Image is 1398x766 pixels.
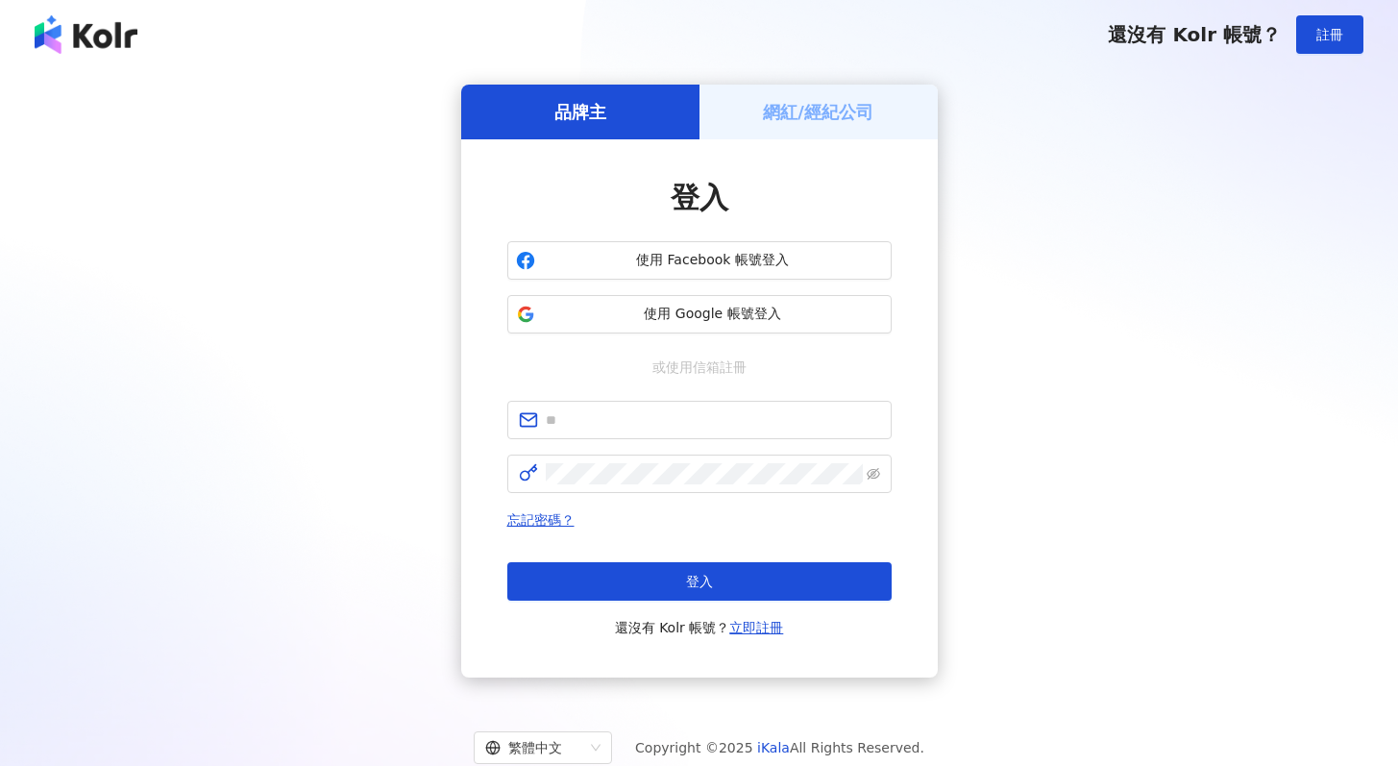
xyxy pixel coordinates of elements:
a: 立即註冊 [729,620,783,635]
button: 使用 Facebook 帳號登入 [507,241,892,280]
span: 註冊 [1316,27,1343,42]
h5: 網紅/經紀公司 [763,100,873,124]
span: eye-invisible [867,467,880,481]
span: 或使用信箱註冊 [639,357,760,378]
span: 登入 [686,574,713,589]
a: iKala [757,740,790,755]
button: 使用 Google 帳號登入 [507,295,892,334]
a: 忘記密碼？ [507,512,575,528]
button: 登入 [507,562,892,601]
button: 註冊 [1296,15,1363,54]
img: logo [35,15,137,54]
span: 登入 [671,181,728,214]
span: 還沒有 Kolr 帳號？ [615,616,784,639]
span: 使用 Google 帳號登入 [543,305,883,324]
span: Copyright © 2025 All Rights Reserved. [635,736,924,759]
div: 繁體中文 [485,732,583,763]
span: 使用 Facebook 帳號登入 [543,251,883,270]
span: 還沒有 Kolr 帳號？ [1108,23,1281,46]
h5: 品牌主 [554,100,606,124]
